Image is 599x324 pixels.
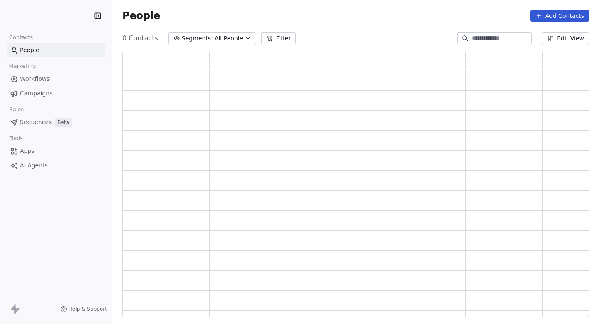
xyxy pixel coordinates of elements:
span: Marketing [5,60,40,72]
span: Contacts [5,31,37,44]
button: Filter [261,32,296,44]
span: Sales [6,103,27,116]
a: Workflows [7,72,105,86]
span: Tools [6,132,26,145]
span: All People [215,34,243,43]
span: People [122,10,160,22]
span: Sequences [20,118,52,127]
span: Segments: [182,34,213,43]
span: Beta [55,118,72,127]
a: Apps [7,144,105,158]
span: Apps [20,147,35,155]
span: 0 Contacts [122,33,158,43]
span: Help & Support [69,306,107,312]
a: Help & Support [60,306,107,312]
button: Add Contacts [530,10,589,22]
a: People [7,43,105,57]
a: SequencesBeta [7,115,105,129]
button: Edit View [542,32,589,44]
span: People [20,46,40,55]
span: Workflows [20,75,50,83]
span: AI Agents [20,161,48,170]
span: Campaigns [20,89,52,98]
a: Campaigns [7,87,105,100]
a: AI Agents [7,159,105,172]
